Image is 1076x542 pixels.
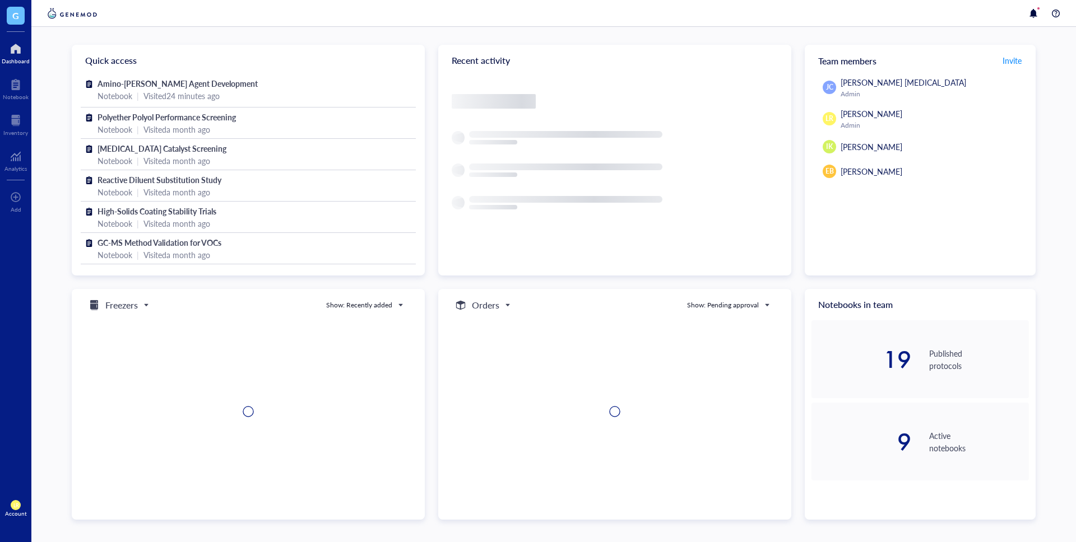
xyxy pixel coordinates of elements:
img: genemod-logo [45,7,100,20]
div: | [137,217,139,230]
div: Inventory [3,129,28,136]
h5: Freezers [105,298,138,312]
div: Visited a month ago [143,249,210,261]
span: [PERSON_NAME] [MEDICAL_DATA] [841,77,966,88]
div: Active notebooks [929,429,1029,454]
span: GC-MS Method Validation for VOCs [98,237,221,248]
a: Analytics [4,147,27,172]
button: Invite [1002,52,1022,69]
div: Published protocols [929,347,1029,372]
span: Polyether Polyol Performance Screening [98,111,236,123]
span: [MEDICAL_DATA] Catalyst Screening [98,143,226,154]
div: Visited a month ago [143,217,210,230]
div: Analytics [4,165,27,172]
div: Notebook [98,90,132,102]
div: | [137,155,139,167]
div: | [137,90,139,102]
a: Inventory [3,111,28,136]
div: 19 [811,348,911,371]
div: Visited a month ago [143,186,210,198]
span: [PERSON_NAME] [841,108,902,119]
div: Notebook [98,123,132,135]
div: | [137,186,139,198]
div: Quick access [72,45,425,76]
div: Team members [805,45,1036,76]
span: Invite [1003,55,1022,66]
span: Amino-[PERSON_NAME] Agent Development [98,78,258,89]
div: Visited a month ago [143,123,210,135]
div: | [137,123,139,135]
div: | [137,249,139,261]
div: Notebook [98,186,132,198]
span: EB [825,166,834,176]
div: Add [11,206,21,213]
a: Dashboard [2,40,30,64]
span: IK [826,142,833,152]
span: High-Solids Coating Stability Trials [98,205,216,217]
div: Notebook [3,94,29,100]
h5: Orders [472,298,499,312]
span: Reactive Diluent Substitution Study [98,174,221,185]
div: Notebook [98,249,132,261]
span: LR [13,502,18,508]
a: Notebook [3,76,29,100]
div: 9 [811,431,911,453]
div: Notebook [98,155,132,167]
span: LR [825,114,833,124]
div: Visited a month ago [143,155,210,167]
div: Dashboard [2,58,30,64]
div: Notebook [98,217,132,230]
div: Admin [841,121,1024,130]
div: Admin [841,90,1024,99]
div: Notebooks in team [805,289,1036,320]
span: JC [826,82,833,92]
span: G [12,8,19,22]
div: Account [5,510,27,517]
div: Visited 24 minutes ago [143,90,220,102]
span: [PERSON_NAME] [841,141,902,152]
span: [PERSON_NAME] [841,166,902,177]
div: Recent activity [438,45,791,76]
div: Show: Pending approval [687,300,759,310]
div: Show: Recently added [326,300,392,310]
